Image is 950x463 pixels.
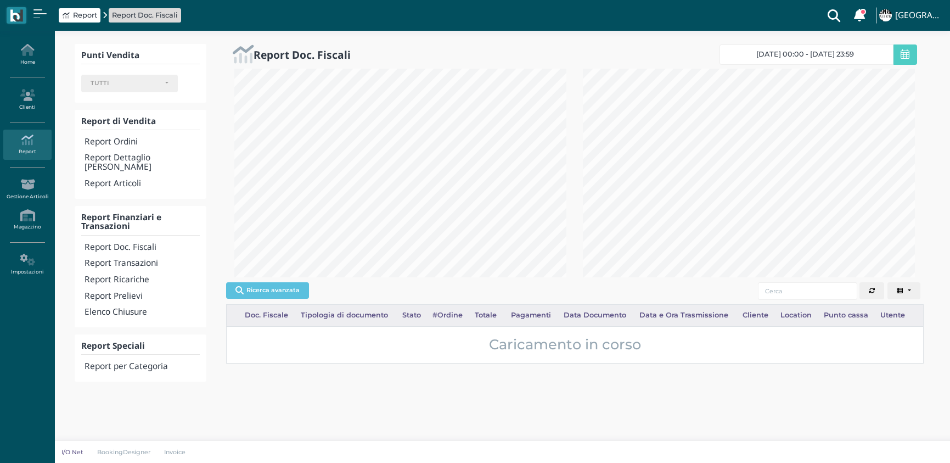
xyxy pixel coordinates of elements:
button: TUTTI [81,75,178,92]
h4: [GEOGRAPHIC_DATA] [895,11,943,20]
div: Cliente [737,305,775,326]
div: #Ordine [427,305,469,326]
a: Report [3,130,51,160]
h4: Report Articoli [85,179,199,188]
div: Tipologia di documento [295,305,397,326]
a: ... [GEOGRAPHIC_DATA] [878,2,943,29]
h4: Report Transazioni [85,259,199,268]
div: Doc. Fiscale [239,305,295,326]
h4: Report Dettaglio [PERSON_NAME] [85,153,199,172]
input: Cerca [758,282,858,300]
div: Location [775,305,818,326]
button: Columns [887,282,920,300]
div: Data e Ora Trasmissione [634,305,737,326]
div: Pagamenti [506,305,559,326]
a: Impostazioni [3,249,51,280]
h4: Report Doc. Fiscali [85,243,199,252]
h4: Report Ordini [85,137,199,147]
iframe: Help widget launcher [872,429,941,454]
img: ... [879,9,891,21]
b: Report Speciali [81,340,145,352]
div: Stato [397,305,427,326]
h2: Report Doc. Fiscali [254,49,351,60]
a: Home [3,40,51,70]
div: Colonne [887,282,924,300]
h4: Report Prelievi [85,292,199,301]
h4: Report Ricariche [85,275,199,285]
div: Totale [469,305,506,326]
a: Report [63,10,97,20]
h4: Report per Categoria [85,362,199,371]
b: Punti Vendita [81,49,139,61]
button: Aggiorna [859,282,884,300]
div: TUTTI [91,80,160,87]
b: Report Finanziari e Transazioni [81,211,161,232]
a: Magazzino [3,205,51,235]
img: logo [10,9,23,22]
b: Report di Vendita [81,115,156,127]
h4: Elenco Chiusure [85,308,199,317]
button: Ricerca avanzata [226,282,309,299]
span: Caricamento in corso [489,334,641,355]
a: Gestione Articoli [3,174,51,204]
span: Report [73,10,97,20]
div: Punto cassa [818,305,875,326]
a: Clienti [3,85,51,115]
div: Data Documento [558,305,634,326]
div: Utente [875,305,912,326]
span: [DATE] 00:00 - [DATE] 23:59 [756,50,854,59]
a: Report Doc. Fiscali [112,10,178,20]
